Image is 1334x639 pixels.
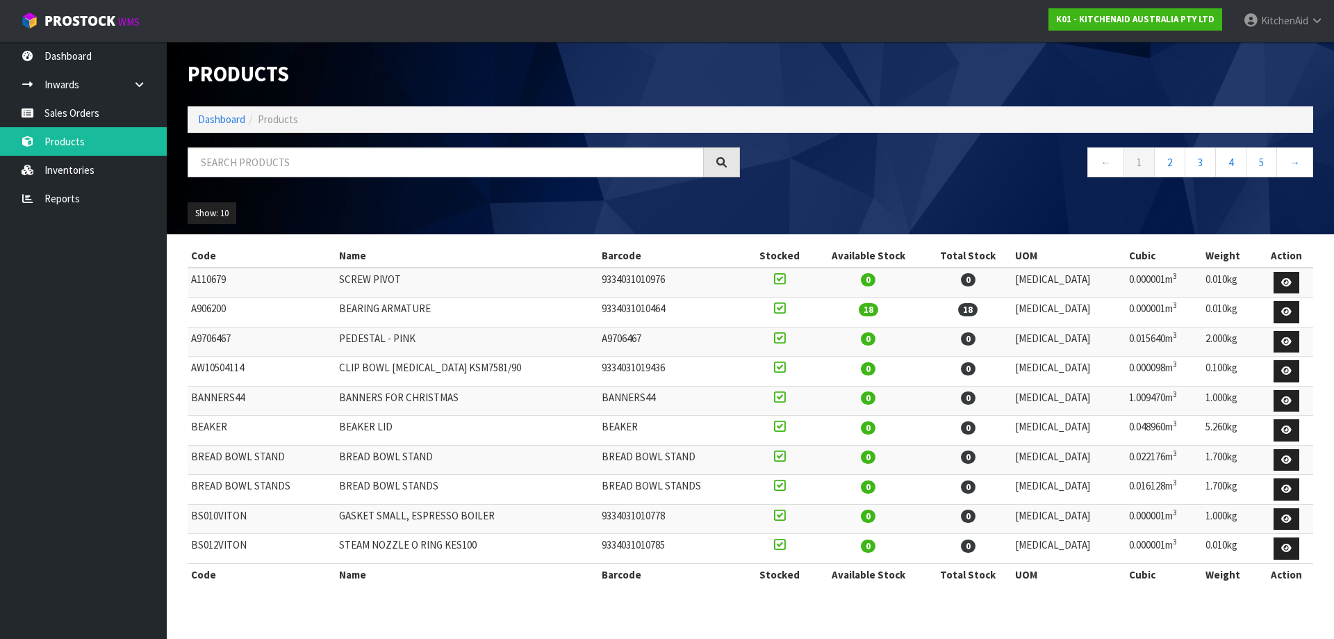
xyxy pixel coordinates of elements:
td: A9706467 [598,327,746,357]
td: SCREW PIVOT [336,268,599,298]
td: 1.000kg [1202,386,1260,416]
sup: 3 [1173,389,1177,399]
span: 0 [861,451,875,464]
td: 0.000001m [1126,504,1202,534]
td: 1.009470m [1126,386,1202,416]
td: 9334031010976 [598,268,746,298]
span: 0 [861,480,875,494]
sup: 3 [1173,330,1177,340]
button: Show: 10 [188,202,236,225]
td: BREAD BOWL STANDS [598,475,746,505]
td: 0.100kg [1202,357,1260,387]
th: Weight [1202,563,1260,585]
td: 0.000001m [1126,534,1202,564]
span: 0 [861,391,875,405]
td: BANNERS44 [598,386,746,416]
td: BREAD BOWL STANDS [336,475,599,505]
th: Weight [1202,245,1260,267]
th: Name [336,563,599,585]
td: BEAKER LID [336,416,599,446]
td: BREAD BOWL STAND [336,445,599,475]
sup: 3 [1173,448,1177,458]
td: BANNERS FOR CHRISTMAS [336,386,599,416]
td: AW10504114 [188,357,336,387]
span: 0 [961,480,975,494]
td: PEDESTAL - PINK [336,327,599,357]
td: 1.700kg [1202,475,1260,505]
td: 0.000098m [1126,357,1202,387]
span: 0 [961,451,975,464]
td: BREAD BOWL STAND [598,445,746,475]
span: 0 [961,540,975,553]
td: [MEDICAL_DATA] [1012,475,1126,505]
span: 0 [861,362,875,375]
td: 9334031010778 [598,504,746,534]
span: 18 [958,303,978,316]
nav: Page navigation [761,147,1313,181]
th: Cubic [1126,563,1202,585]
td: [MEDICAL_DATA] [1012,298,1126,327]
td: 0.048960m [1126,416,1202,446]
th: Available Stock [812,563,924,585]
a: Dashboard [198,113,245,126]
td: [MEDICAL_DATA] [1012,357,1126,387]
td: 0.010kg [1202,534,1260,564]
span: 0 [961,391,975,405]
td: 0.022176m [1126,445,1202,475]
a: ← [1087,147,1124,177]
span: 0 [961,510,975,523]
th: Available Stock [812,245,924,267]
td: BEAKER [598,416,746,446]
span: 0 [861,421,875,435]
td: 0.016128m [1126,475,1202,505]
span: 0 [961,362,975,375]
th: Stocked [746,563,812,585]
a: 4 [1215,147,1246,177]
td: [MEDICAL_DATA] [1012,504,1126,534]
td: 9334031010464 [598,298,746,327]
span: 0 [961,421,975,435]
td: BEARING ARMATURE [336,298,599,327]
td: 0.000001m [1126,298,1202,327]
sup: 3 [1173,300,1177,310]
span: Products [258,113,298,126]
td: [MEDICAL_DATA] [1012,534,1126,564]
strong: K01 - KITCHENAID AUSTRALIA PTY LTD [1056,13,1214,25]
sup: 3 [1173,359,1177,369]
td: [MEDICAL_DATA] [1012,268,1126,298]
td: A110679 [188,268,336,298]
th: Total Stock [924,245,1011,267]
td: 5.260kg [1202,416,1260,446]
th: Action [1260,563,1313,585]
a: → [1276,147,1313,177]
sup: 3 [1173,419,1177,428]
td: BREAD BOWL STANDS [188,475,336,505]
span: 18 [859,303,878,316]
td: [MEDICAL_DATA] [1012,386,1126,416]
td: [MEDICAL_DATA] [1012,445,1126,475]
th: Barcode [598,245,746,267]
td: GASKET SMALL, ESPRESSO BOILER [336,504,599,534]
td: CLIP BOWL [MEDICAL_DATA] KSM7581/90 [336,357,599,387]
td: 0.000001m [1126,268,1202,298]
sup: 3 [1173,478,1177,487]
sup: 3 [1173,537,1177,547]
td: 1.700kg [1202,445,1260,475]
th: Total Stock [924,563,1011,585]
span: 0 [861,332,875,346]
h1: Products [188,63,740,86]
td: BREAD BOWL STAND [188,445,336,475]
img: cube-alt.png [21,12,38,29]
td: 0.010kg [1202,268,1260,298]
a: 1 [1123,147,1155,177]
th: Code [188,245,336,267]
th: Barcode [598,563,746,585]
td: 0.015640m [1126,327,1202,357]
a: 2 [1154,147,1185,177]
td: BEAKER [188,416,336,446]
sup: 3 [1173,271,1177,281]
span: 0 [861,273,875,286]
td: BS010VITON [188,504,336,534]
td: [MEDICAL_DATA] [1012,327,1126,357]
td: 2.000kg [1202,327,1260,357]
